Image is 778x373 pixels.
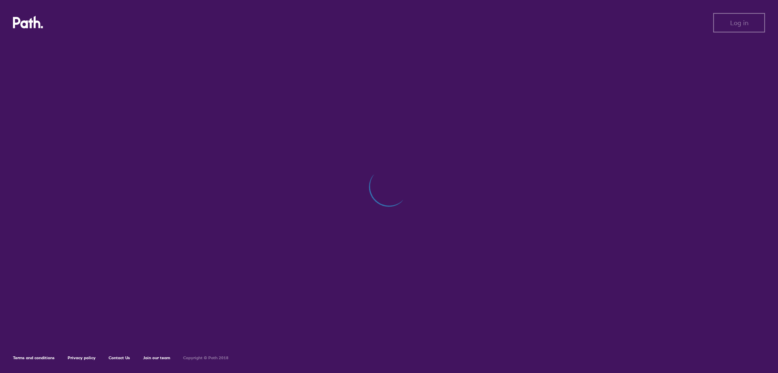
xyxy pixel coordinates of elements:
[13,355,55,360] a: Terms and conditions
[109,355,130,360] a: Contact Us
[143,355,170,360] a: Join our team
[183,356,229,360] h6: Copyright © Path 2018
[68,355,96,360] a: Privacy policy
[730,19,748,26] span: Log in
[713,13,765,32] button: Log in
